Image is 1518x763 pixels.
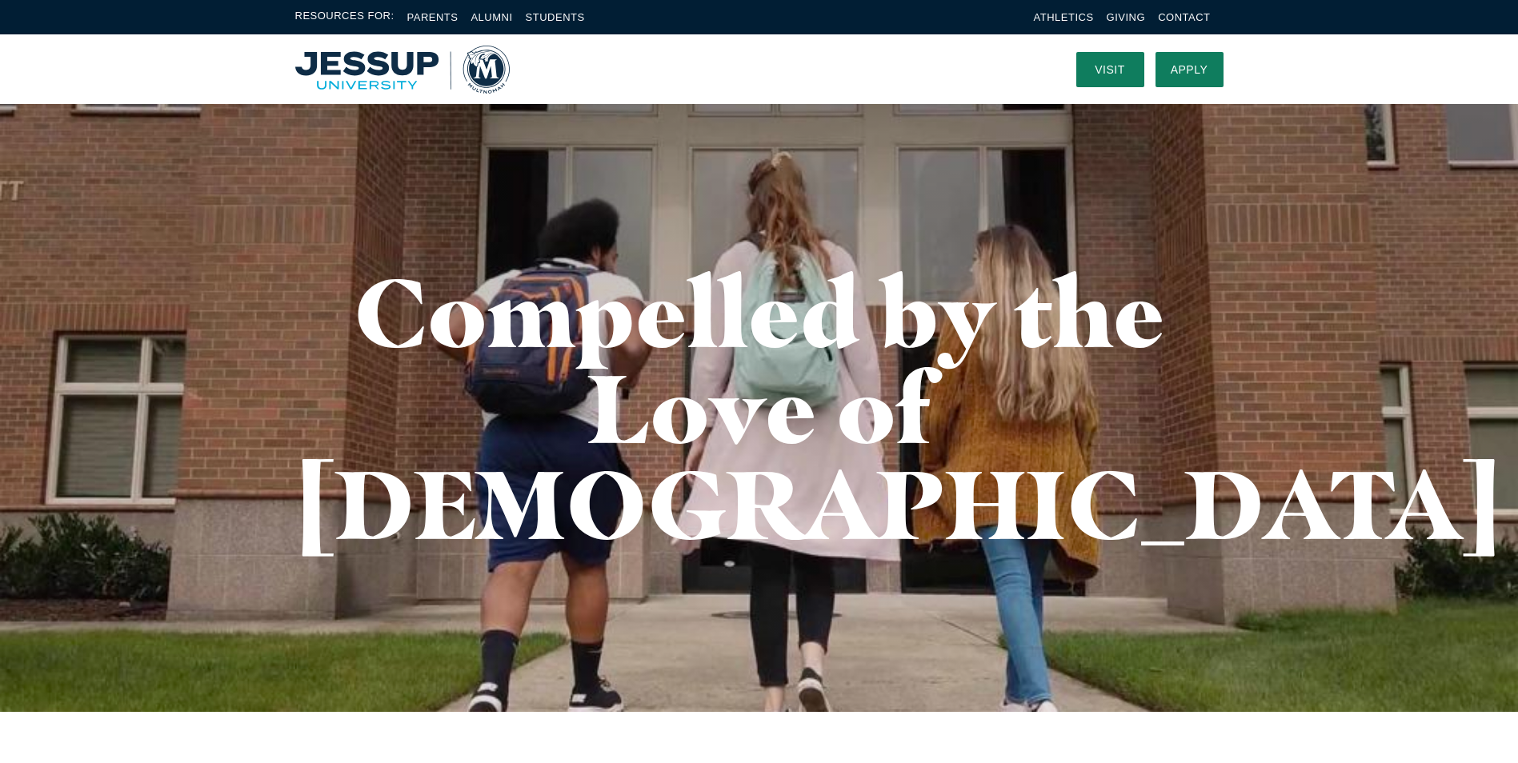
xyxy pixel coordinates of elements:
a: Home [295,46,510,94]
a: Parents [407,11,459,23]
img: Multnomah University Logo [295,46,510,94]
a: Students [526,11,585,23]
a: Alumni [471,11,512,23]
a: Athletics [1034,11,1094,23]
a: Apply [1156,52,1224,87]
a: Contact [1158,11,1210,23]
a: Giving [1107,11,1146,23]
a: Visit [1076,52,1144,87]
h1: Compelled by the Love of [DEMOGRAPHIC_DATA] [295,264,1224,552]
span: Resources For: [295,8,395,26]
